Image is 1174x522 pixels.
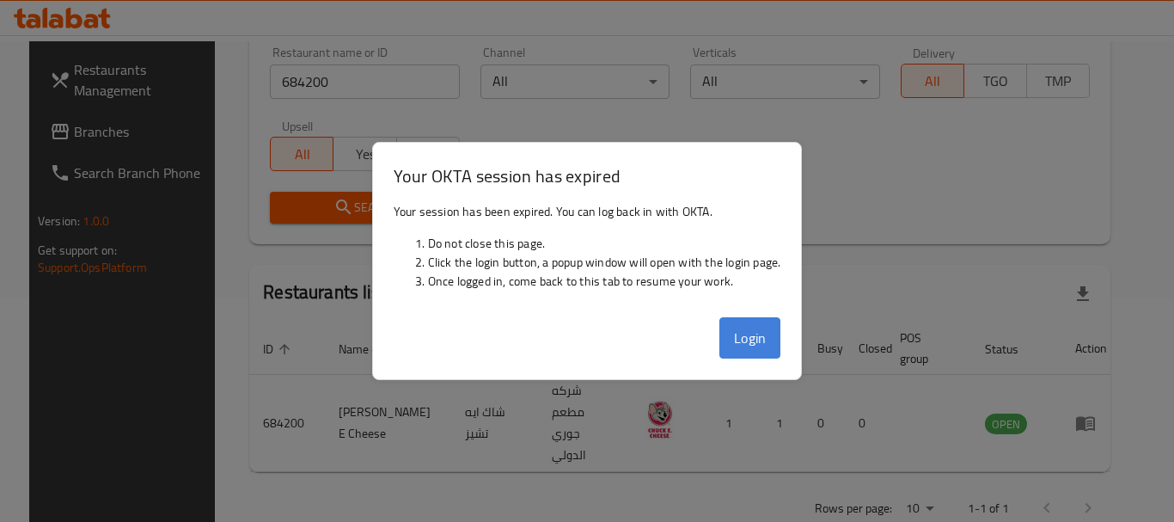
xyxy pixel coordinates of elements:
[373,195,802,310] div: Your session has been expired. You can log back in with OKTA.
[428,253,781,272] li: Click the login button, a popup window will open with the login page.
[394,163,781,188] h3: Your OKTA session has expired
[428,272,781,291] li: Once logged in, come back to this tab to resume your work.
[428,234,781,253] li: Do not close this page.
[719,317,781,359] button: Login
